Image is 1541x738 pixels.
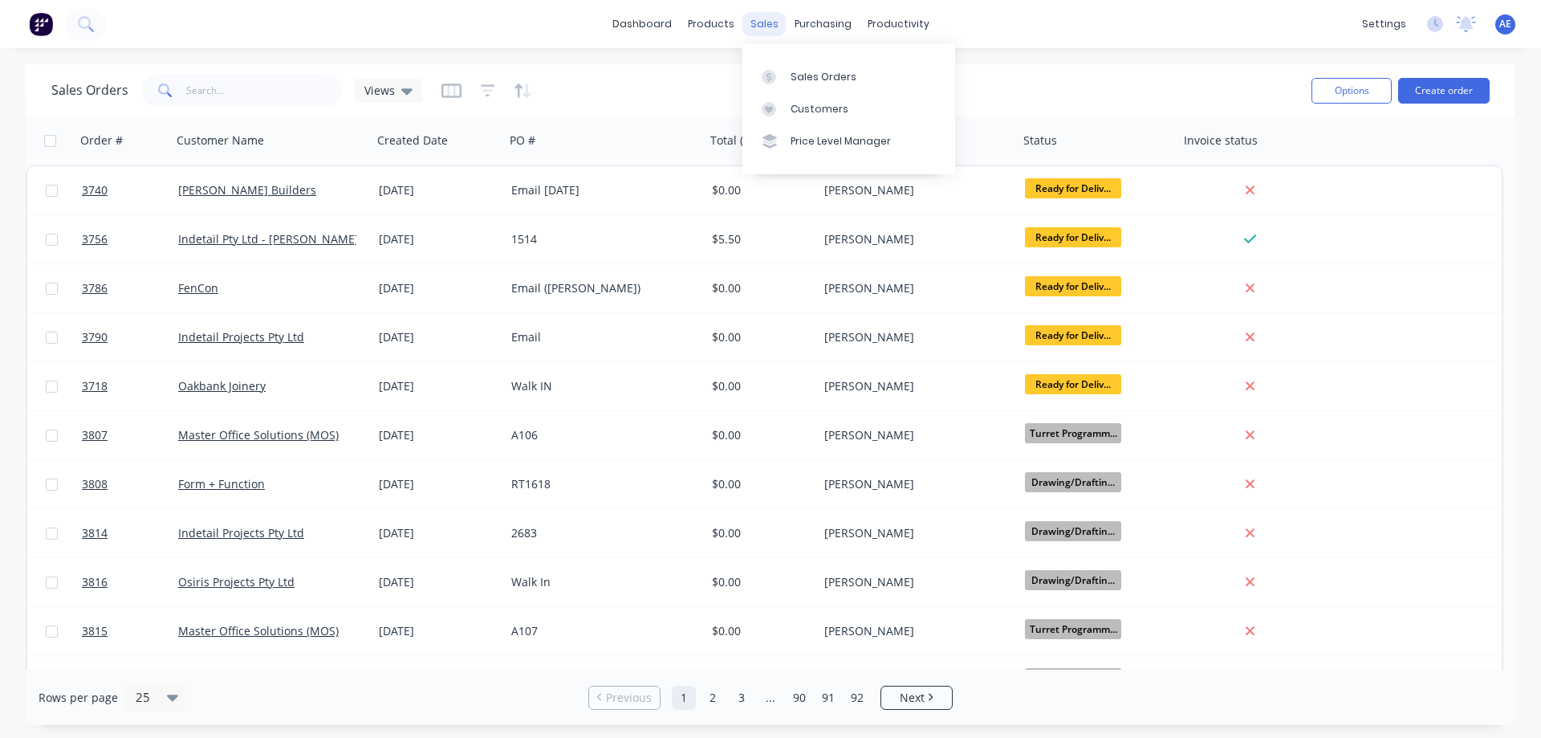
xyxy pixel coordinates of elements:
span: Previous [606,690,652,706]
div: Email [511,329,689,345]
a: dashboard [604,12,680,36]
div: [PERSON_NAME] [824,427,1002,443]
div: $0.00 [712,378,807,394]
div: [PERSON_NAME] [824,378,1002,394]
div: $0.00 [712,427,807,443]
a: 3807 [82,411,178,459]
div: Order # [80,133,123,149]
div: Sales Orders [791,70,856,84]
a: 3790 [82,313,178,361]
div: Walk In [511,574,689,590]
div: purchasing [787,12,860,36]
div: [DATE] [379,378,498,394]
a: 3718 [82,362,178,410]
a: Sales Orders [742,60,955,92]
button: Create order [1398,78,1490,104]
div: $0.00 [712,182,807,198]
span: 3790 [82,329,108,345]
span: AE [1499,17,1511,31]
div: 2683 [511,525,689,541]
span: 3808 [82,476,108,492]
div: [PERSON_NAME] [824,525,1002,541]
div: 1514 [511,231,689,247]
div: [DATE] [379,329,498,345]
div: [DATE] [379,623,498,639]
ul: Pagination [582,686,959,710]
div: Customers [791,102,848,116]
a: Indetail Pty Ltd - [PERSON_NAME] [178,231,359,247]
span: 3718 [82,378,108,394]
a: 3791 [82,656,178,704]
div: Email [DATE] [511,182,689,198]
h1: Sales Orders [51,83,128,98]
span: Drawing/Draftin... [1025,521,1121,541]
a: Page 90 [787,686,811,710]
a: Page 3 [730,686,754,710]
div: PO # [510,133,535,149]
div: products [680,12,742,36]
div: $0.00 [712,476,807,492]
a: 3808 [82,460,178,508]
a: Page 91 [816,686,840,710]
a: Master Office Solutions (MOS) [178,427,339,442]
span: Drawing/Draftin... [1025,668,1121,688]
span: Ready for Deliv... [1025,178,1121,198]
span: Views [364,82,395,99]
a: 3740 [82,166,178,214]
div: [DATE] [379,476,498,492]
div: RT1618 [511,476,689,492]
a: 3756 [82,215,178,263]
div: [DATE] [379,427,498,443]
span: Drawing/Draftin... [1025,570,1121,590]
a: Master Office Solutions (MOS) [178,623,339,638]
span: 3756 [82,231,108,247]
div: Email ([PERSON_NAME]) [511,280,689,296]
div: Walk IN [511,378,689,394]
div: $0.00 [712,280,807,296]
a: 3816 [82,558,178,606]
a: 3786 [82,264,178,312]
div: $5.50 [712,231,807,247]
span: 3816 [82,574,108,590]
a: Page 92 [845,686,869,710]
span: Next [900,690,925,706]
span: Turret Programm... [1025,619,1121,639]
a: [PERSON_NAME] Builders [178,182,316,198]
div: [DATE] [379,525,498,541]
div: [PERSON_NAME] [824,329,1002,345]
div: [PERSON_NAME] [824,231,1002,247]
div: $0.00 [712,525,807,541]
a: Indetail Projects Pty Ltd [178,525,304,540]
a: Indetail Projects Pty Ltd [178,329,304,345]
a: Page 1 is your current page [672,686,696,710]
button: Options [1311,78,1392,104]
div: Customer Name [177,133,264,149]
div: [PERSON_NAME] [824,574,1002,590]
div: A107 [511,623,689,639]
div: A106 [511,427,689,443]
div: [PERSON_NAME] [824,476,1002,492]
img: Factory [29,12,53,36]
span: Ready for Deliv... [1025,276,1121,296]
span: 3815 [82,623,108,639]
span: 3786 [82,280,108,296]
span: Ready for Deliv... [1025,374,1121,394]
div: [PERSON_NAME] [824,182,1002,198]
span: Ready for Deliv... [1025,227,1121,247]
span: 3740 [82,182,108,198]
a: Price Level Manager [742,125,955,157]
a: Page 2 [701,686,725,710]
div: $0.00 [712,623,807,639]
span: Drawing/Draftin... [1025,472,1121,492]
div: productivity [860,12,937,36]
a: Jump forward [758,686,783,710]
div: [DATE] [379,182,498,198]
span: Rows per page [39,690,118,706]
div: [DATE] [379,231,498,247]
a: Osiris Projects Pty Ltd [178,574,295,589]
a: 3815 [82,607,178,655]
div: Created Date [377,133,448,149]
span: 3807 [82,427,108,443]
div: Status [1023,133,1057,149]
a: Oakbank Joinery [178,378,266,393]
